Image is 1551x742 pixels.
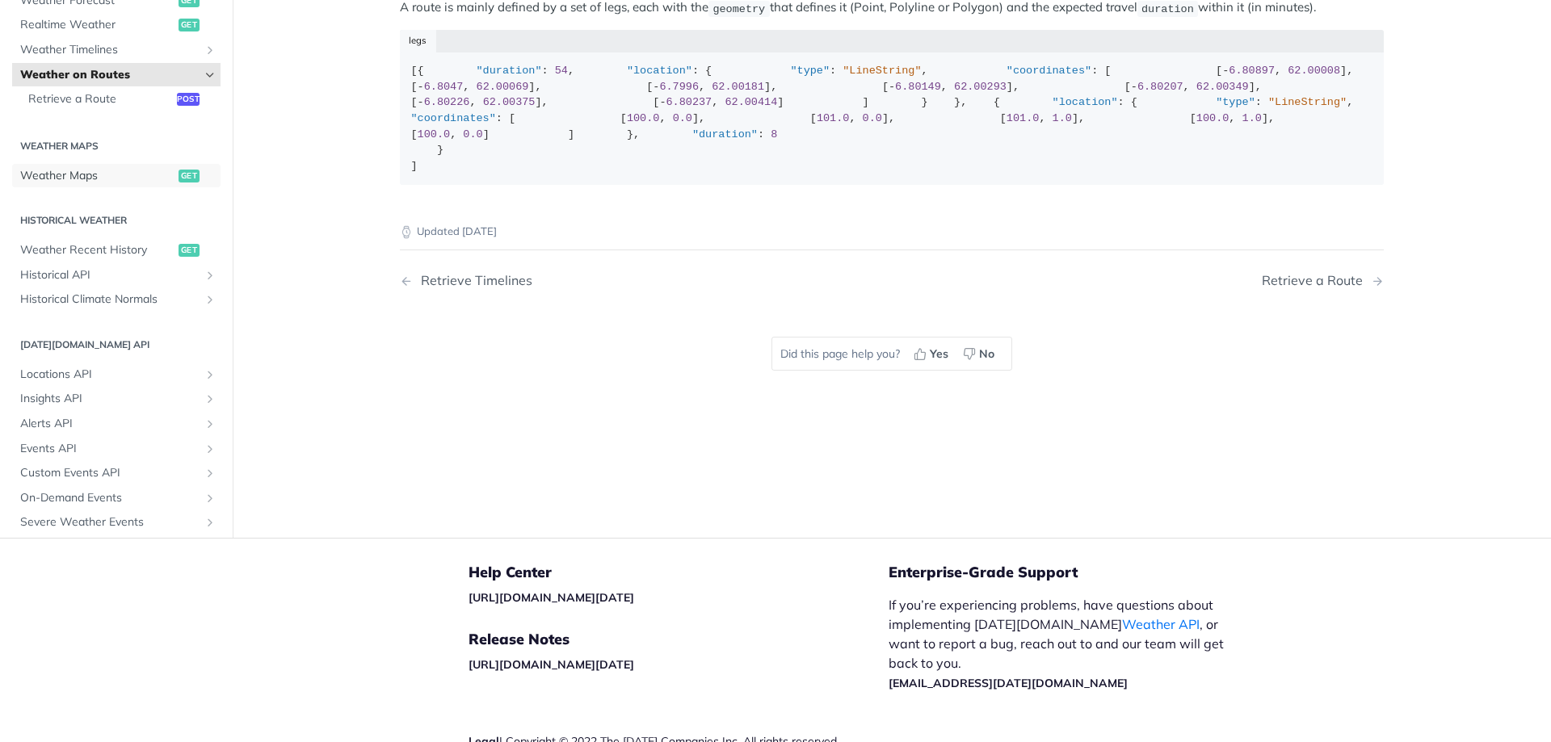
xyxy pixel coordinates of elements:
[483,96,536,108] span: 62.00375
[790,65,830,77] span: "type"
[1122,616,1200,632] a: Weather API
[204,44,216,57] button: Show subpages for Weather Timelines
[28,91,173,107] span: Retrieve a Route
[179,19,200,31] span: get
[1229,65,1275,77] span: 6.80897
[712,81,764,93] span: 62.00181
[20,490,200,506] span: On-Demand Events
[20,291,200,308] span: Historical Climate Normals
[20,242,174,258] span: Weather Recent History
[954,81,1007,93] span: 62.00293
[20,267,200,283] span: Historical API
[12,486,221,510] a: On-Demand EventsShow subpages for On-Demand Events
[204,492,216,505] button: Show subpages for On-Demand Events
[1131,81,1137,93] span: -
[424,81,464,93] span: 6.8047
[1053,96,1118,108] span: "location"
[889,81,895,93] span: -
[463,128,482,140] span: 0.0
[204,293,216,306] button: Show subpages for Historical Climate Normals
[1007,65,1091,77] span: "coordinates"
[666,96,712,108] span: 6.80237
[930,346,948,363] span: Yes
[1268,96,1347,108] span: "LineString"
[12,337,221,352] h2: [DATE][DOMAIN_NAME] API
[12,461,221,485] a: Custom Events APIShow subpages for Custom Events API
[204,69,216,82] button: Hide subpages for Weather on Routes
[889,676,1128,690] a: [EMAIL_ADDRESS][DATE][DOMAIN_NAME]
[20,87,221,111] a: Retrieve a Routepost
[400,273,822,288] a: Previous Page: Retrieve Timelines
[1222,65,1229,77] span: -
[12,238,221,262] a: Weather Recent Historyget
[177,93,200,106] span: post
[12,412,221,436] a: Alerts APIShow subpages for Alerts API
[908,342,957,366] button: Yes
[469,657,634,672] a: [URL][DOMAIN_NAME][DATE]
[895,81,941,93] span: 6.80149
[477,65,542,77] span: "duration"
[627,65,692,77] span: "location"
[653,81,659,93] span: -
[979,346,994,363] span: No
[12,213,221,228] h2: Historical Weather
[673,112,692,124] span: 0.0
[469,630,889,649] h5: Release Notes
[204,392,216,405] button: Show subpages for Insights API
[1262,273,1371,288] div: Retrieve a Route
[179,170,200,182] span: get
[411,63,1373,174] div: [{ : , : { : , : [ [ , ], [ , ], [ , ], [ , ], [ , ], [ , ], [ , ] ] } }, { : { : , : [ [ , ], [ ...
[1007,112,1040,124] span: 101.0
[204,516,216,529] button: Show subpages for Severe Weather Events
[1053,112,1072,124] span: 1.0
[12,535,221,560] a: Notifications APIShow subpages for Notifications API
[477,81,529,93] span: 62.00069
[12,387,221,411] a: Insights APIShow subpages for Insights API
[659,81,699,93] span: 6.7996
[20,514,200,530] span: Severe Weather Events
[1242,112,1262,124] span: 1.0
[12,63,221,87] a: Weather on RoutesHide subpages for Weather on Routes
[12,38,221,62] a: Weather TimelinesShow subpages for Weather Timelines
[413,273,532,288] div: Retrieve Timelines
[418,128,451,140] span: 100.0
[771,128,777,140] span: 8
[659,96,666,108] span: -
[889,563,1267,582] h5: Enterprise-Grade Support
[20,416,200,432] span: Alerts API
[12,13,221,37] a: Realtime Weatherget
[1141,2,1194,15] span: duration
[179,244,200,257] span: get
[712,2,765,15] span: geometry
[20,465,200,481] span: Custom Events API
[555,65,568,77] span: 54
[957,342,1003,366] button: No
[20,17,174,33] span: Realtime Weather
[469,590,634,605] a: [URL][DOMAIN_NAME][DATE]
[817,112,850,124] span: 101.0
[725,96,777,108] span: 62.00414
[627,112,660,124] span: 100.0
[12,164,221,188] a: Weather Mapsget
[204,269,216,282] button: Show subpages for Historical API
[424,96,470,108] span: 6.80226
[12,263,221,287] a: Historical APIShow subpages for Historical API
[20,168,174,184] span: Weather Maps
[204,368,216,381] button: Show subpages for Locations API
[400,257,1384,304] nav: Pagination Controls
[1196,81,1249,93] span: 62.00349
[400,224,1384,240] p: Updated [DATE]
[889,595,1241,692] p: If you’re experiencing problems, have questions about implementing [DATE][DOMAIN_NAME] , or want ...
[418,81,424,93] span: -
[20,441,200,457] span: Events API
[20,42,200,58] span: Weather Timelines
[20,67,200,83] span: Weather on Routes
[1288,65,1340,77] span: 62.00008
[20,367,200,383] span: Locations API
[12,510,221,534] a: Severe Weather EventsShow subpages for Severe Weather Events
[1196,112,1229,124] span: 100.0
[12,287,221,312] a: Historical Climate NormalsShow subpages for Historical Climate Normals
[204,442,216,455] button: Show subpages for Events API
[204,417,216,430] button: Show subpages for Alerts API
[12,139,221,153] h2: Weather Maps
